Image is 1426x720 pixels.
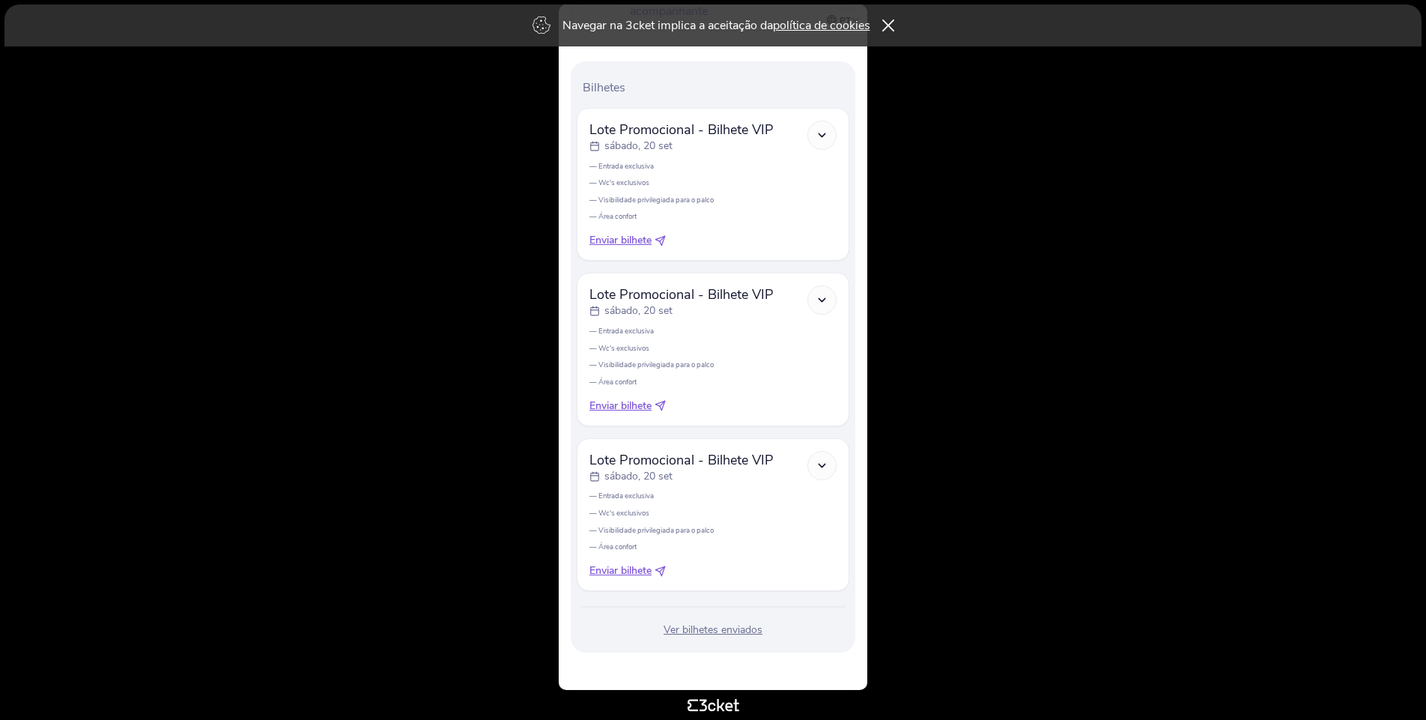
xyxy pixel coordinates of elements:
[589,326,837,336] p: — Entrada exclusiva
[604,469,673,484] p: sábado, 20 set
[589,491,837,500] p: — Entrada exclusiva
[773,17,870,34] a: política de cookies
[583,79,849,96] p: Bilhetes
[604,303,673,318] p: sábado, 20 set
[589,563,652,578] span: Enviar bilhete
[589,161,837,171] p: — Entrada exclusiva
[589,451,774,469] span: Lote Promocional - Bilhete VIP
[589,525,837,535] p: — Visibilidade privilegiada para o palco
[589,211,837,221] p: — Área confort
[577,623,849,638] div: Ver bilhetes enviados
[589,285,774,303] span: Lote Promocional - Bilhete VIP
[589,542,837,551] p: — Área confort
[589,233,652,248] span: Enviar bilhete
[604,139,673,154] p: sábado, 20 set
[589,121,774,139] span: Lote Promocional - Bilhete VIP
[562,17,870,34] p: Navegar na 3cket implica a aceitação da
[589,377,837,387] p: — Área confort
[589,195,837,205] p: — Visibilidade privilegiada para o palco
[589,360,837,369] p: — Visibilidade privilegiada para o palco
[589,343,837,353] p: — Wc's exclusivos
[589,178,837,187] p: — Wc's exclusivos
[589,399,652,414] span: Enviar bilhete
[589,508,837,518] p: — Wc's exclusivos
